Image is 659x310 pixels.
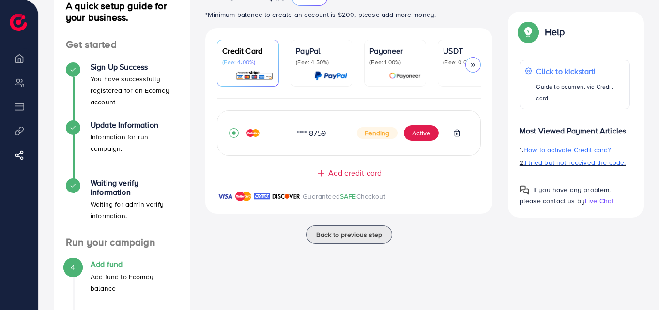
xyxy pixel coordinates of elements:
[520,23,537,41] img: Popup guide
[316,230,382,239] span: Back to previous step
[520,185,611,206] span: If you have any problem, please contact us by
[585,196,613,206] span: Live Chat
[443,45,494,57] p: USDT
[217,191,233,202] img: brand
[222,45,274,57] p: Credit Card
[306,225,392,244] button: Back to previous step
[520,144,630,156] p: 1.
[272,191,300,202] img: brand
[54,62,190,120] li: Sign Up Success
[520,157,630,168] p: 2.
[229,128,239,138] svg: record circle
[222,59,274,66] p: (Fee: 4.00%)
[618,266,652,303] iframe: Chat
[545,26,565,38] p: Help
[523,145,611,155] span: How to activate Credit card?
[91,260,178,269] h4: Add fund
[520,185,529,195] img: Popup guide
[246,129,260,137] img: credit
[71,262,75,273] span: 4
[54,178,190,236] li: Waiting verify information
[369,45,421,57] p: Payoneer
[404,125,439,141] button: Active
[91,271,178,294] p: Add fund to Ecomdy balance
[303,191,385,202] p: Guaranteed Checkout
[91,120,178,130] h4: Update Information
[10,14,27,31] img: logo
[536,81,625,104] p: Guide to payment via Credit card
[314,70,347,81] img: card
[91,198,178,221] p: Waiting for admin verify information.
[389,70,421,81] img: card
[205,9,492,20] p: *Minimum balance to create an account is $200, please add more money.
[520,117,630,136] p: Most Viewed Payment Articles
[369,59,421,66] p: (Fee: 1.00%)
[296,45,347,57] p: PayPal
[254,191,270,202] img: brand
[91,131,178,154] p: Information for run campaign.
[296,59,347,66] p: (Fee: 4.50%)
[357,127,398,139] span: Pending
[91,178,178,197] h4: Waiting verify information
[54,39,190,51] h4: Get started
[525,158,626,167] span: I tried but not received the code.
[54,236,190,249] h4: Run your campaign
[328,167,382,178] span: Add credit card
[91,73,178,108] p: You have successfully registered for an Ecomdy account
[340,192,356,201] span: SAFE
[235,70,274,81] img: card
[54,120,190,178] li: Update Information
[443,59,494,66] p: (Fee: 0.00%)
[91,62,178,72] h4: Sign Up Success
[536,65,625,77] p: Click to kickstart!
[235,191,251,202] img: brand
